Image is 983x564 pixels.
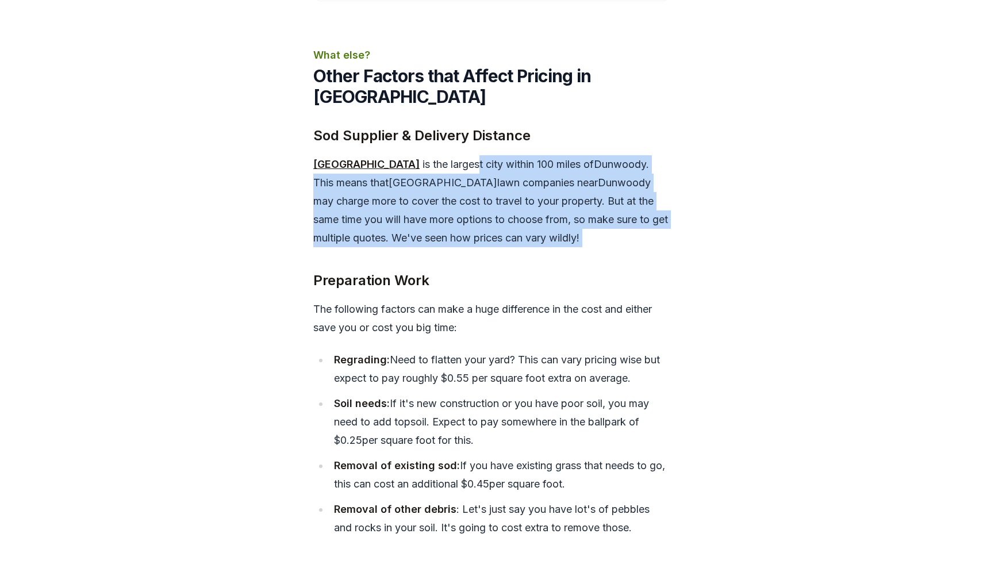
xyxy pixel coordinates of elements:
strong: Removal of other debris [334,503,456,515]
strong: Soil needs: [334,397,390,409]
p: is the largest city within 100 miles of Dunwoody . This means that [GEOGRAPHIC_DATA] lawn compani... [313,155,670,247]
a: [GEOGRAPHIC_DATA] [313,158,420,170]
h3: Preparation Work [313,270,670,291]
h3: Sod Supplier & Delivery Distance [313,125,670,146]
li: : Let's just say you have lot's of pebbles and rocks in your soil. It's going to cost extra to re... [329,500,670,537]
strong: Regrading: [334,354,390,366]
p: What else? [313,47,670,63]
p: The following factors can make a huge difference in the cost and either save you or cost you big ... [313,300,670,337]
li: If it's new construction or you have poor soil, you may need to add topsoil. Expect to pay somewh... [329,394,670,450]
strong: Removal of existing sod: [334,459,460,471]
li: Need to flatten your yard? This can vary pricing wise but expect to pay roughly $ 0.55 per square... [329,351,670,387]
li: If you have existing grass that needs to go, this can cost an additional $ 0.45 per square foot. [329,456,670,493]
h2: Other Factors that Affect Pricing in [GEOGRAPHIC_DATA] [313,66,670,107]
